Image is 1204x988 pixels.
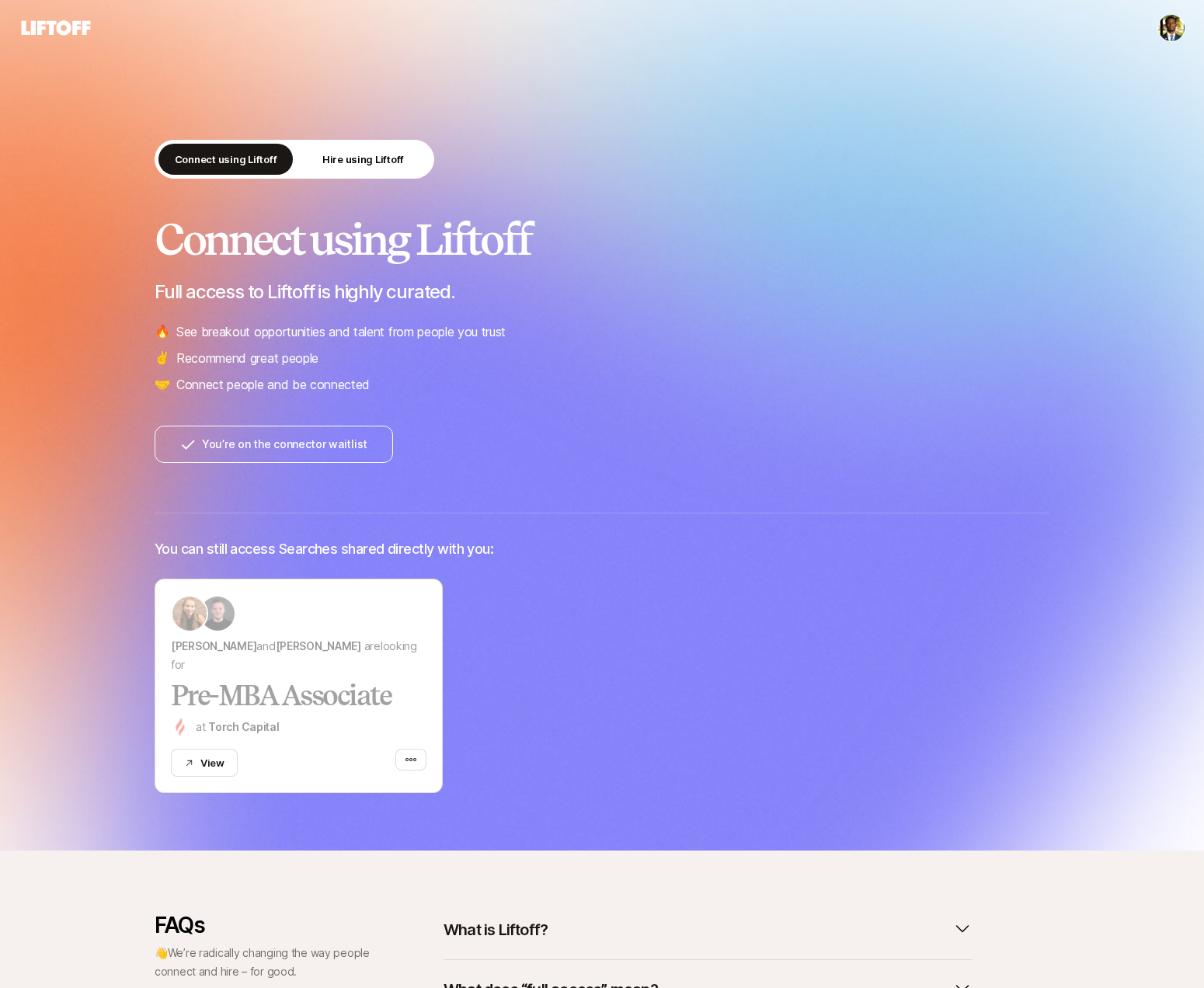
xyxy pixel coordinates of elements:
[171,749,238,777] button: View
[155,322,170,342] span: 🔥
[176,348,318,368] p: Recommend great people
[176,322,506,342] p: See breakout opportunities and talent from people you trust
[175,151,277,167] p: Connect using Liftoff
[155,281,1049,303] p: Full access to Liftoff is highly curated.
[155,944,372,981] p: 👋
[155,348,170,368] span: ✌️
[155,913,372,938] p: FAQs
[322,151,404,167] p: Hire using Liftoff
[155,538,493,560] p: You can still access Searches shared directly with you:
[1158,15,1185,41] img: Cameron Baker
[444,913,972,947] button: What is Liftoff?
[155,946,370,978] span: We’re radically changing the way people connect and hire – for good.
[155,426,393,463] button: You’re on the connector waitlist
[444,919,548,941] p: What is Liftoff?
[176,374,370,395] p: Connect people and be connected
[155,374,170,395] span: 🤝
[155,216,1049,263] h2: Connect using Liftoff
[1157,14,1185,42] button: Cameron Baker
